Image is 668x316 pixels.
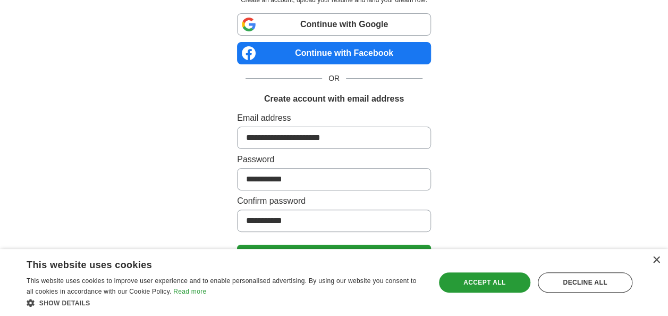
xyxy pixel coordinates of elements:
div: Decline all [538,272,632,293]
div: Accept all [439,272,530,293]
div: Close [652,256,660,264]
label: Password [237,153,431,166]
a: Continue with Facebook [237,42,431,64]
div: Show details [27,297,423,308]
button: Create Account [237,245,431,267]
a: Read more, opens a new window [173,288,206,295]
label: Confirm password [237,195,431,207]
a: Continue with Google [237,13,431,36]
span: Show details [39,300,90,307]
h1: Create account with email address [264,93,404,105]
span: This website uses cookies to improve user experience and to enable personalised advertising. By u... [27,277,416,295]
div: This website uses cookies [27,255,396,271]
label: Email address [237,112,431,124]
span: OR [322,73,346,84]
